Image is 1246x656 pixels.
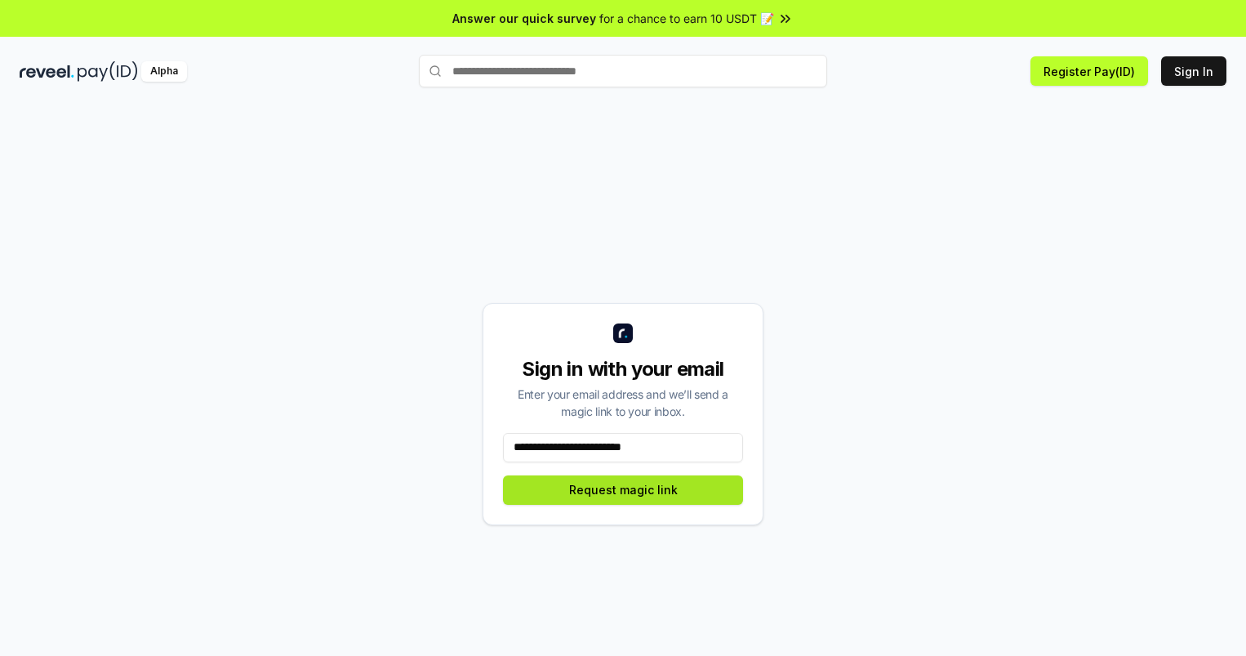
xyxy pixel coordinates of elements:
span: Answer our quick survey [452,10,596,27]
button: Register Pay(ID) [1030,56,1148,86]
img: reveel_dark [20,61,74,82]
img: pay_id [78,61,138,82]
div: Enter your email address and we’ll send a magic link to your inbox. [503,386,743,420]
span: for a chance to earn 10 USDT 📝 [599,10,774,27]
div: Sign in with your email [503,356,743,382]
div: Alpha [141,61,187,82]
img: logo_small [613,324,633,343]
button: Sign In [1161,56,1226,86]
button: Request magic link [503,475,743,505]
